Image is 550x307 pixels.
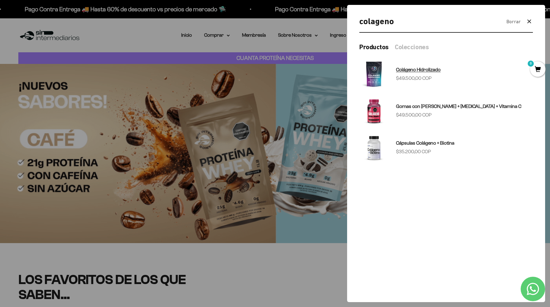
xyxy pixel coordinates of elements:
[396,140,454,146] span: Cápsulas Colágeno + Biotina
[395,43,429,52] button: Colecciones
[506,18,521,26] button: Borrar
[396,111,432,119] sale-price: $49.500,00 COP
[359,133,389,162] img: Cápsulas Colágeno + Biotina
[530,66,545,73] a: 0
[359,59,389,89] img: Colágeno Hidrolizado
[359,59,533,89] a: Colágeno Hidrolizado $49.500,00 COP
[396,74,432,82] sale-price: $49.500,00 COP
[396,67,441,72] span: Colágeno Hidrolizado
[527,60,534,67] mark: 0
[359,15,501,28] input: Buscar
[359,96,533,125] a: Gomas con [PERSON_NAME] + [MEDICAL_DATA] + Vitamina C $49.500,00 COP
[359,96,389,125] img: Gomas con Colageno + Biotina + Vitamina C
[396,148,431,156] sale-price: $35.200,00 COP
[396,104,521,109] span: Gomas con [PERSON_NAME] + [MEDICAL_DATA] + Vitamina C
[359,133,533,162] a: Cápsulas Colágeno + Biotina $35.200,00 COP
[359,43,389,52] button: Productos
